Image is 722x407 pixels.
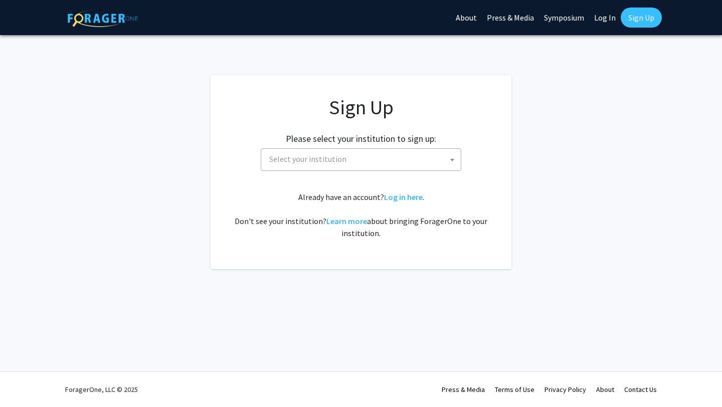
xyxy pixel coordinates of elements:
[621,8,662,28] a: Sign Up
[265,149,461,169] span: Select your institution
[545,385,586,394] a: Privacy Policy
[624,385,657,394] a: Contact Us
[286,133,436,144] h2: Please select your institution to sign up:
[231,95,491,119] h1: Sign Up
[596,385,614,394] a: About
[442,385,485,394] a: Press & Media
[261,148,461,171] span: Select your institution
[495,385,534,394] a: Terms of Use
[68,10,138,27] img: ForagerOne Logo
[65,372,138,407] div: ForagerOne, LLC © 2025
[231,191,491,239] div: Already have an account? . Don't see your institution? about bringing ForagerOne to your institut...
[326,216,367,226] a: Learn more about bringing ForagerOne to your institution
[269,154,346,164] span: Select your institution
[384,192,423,202] a: Log in here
